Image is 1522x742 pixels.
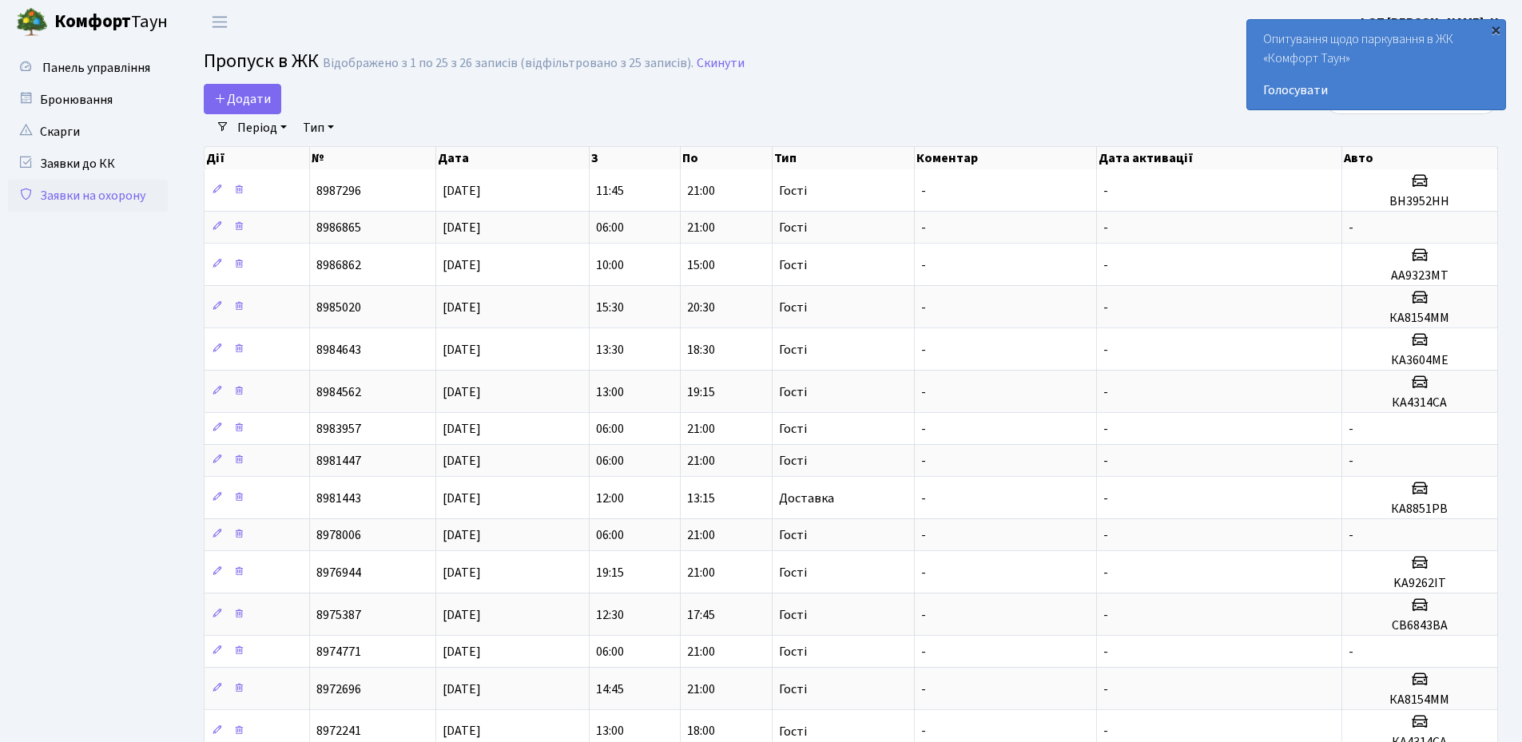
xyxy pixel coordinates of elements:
span: - [1349,420,1353,438]
span: 8981447 [316,452,361,470]
span: - [1103,256,1108,274]
span: Додати [214,90,271,108]
h5: СВ6843ВА [1349,618,1491,633]
span: 8986862 [316,256,361,274]
span: [DATE] [443,606,481,624]
th: Авто [1342,147,1498,169]
span: Панель управління [42,59,150,77]
span: Гості [779,725,807,738]
div: Опитування щодо паркування в ЖК «Комфорт Таун» [1247,20,1505,109]
span: 21:00 [687,219,715,236]
a: Тип [296,114,340,141]
span: - [1349,219,1353,236]
span: - [1349,526,1353,544]
h5: КА8851РВ [1349,502,1491,517]
span: [DATE] [443,526,481,544]
span: 8978006 [316,526,361,544]
span: Гості [779,301,807,314]
span: 21:00 [687,182,715,200]
span: - [921,182,926,200]
span: 20:30 [687,299,715,316]
h5: КА8154ММ [1349,311,1491,326]
span: 21:00 [687,526,715,544]
span: - [921,526,926,544]
span: 8972696 [316,680,361,698]
div: Відображено з 1 по 25 з 26 записів (відфільтровано з 25 записів). [323,56,693,71]
span: - [1349,643,1353,661]
th: № [310,147,436,169]
span: 13:00 [596,383,624,401]
span: 19:15 [687,383,715,401]
h5: KA9262IT [1349,576,1491,591]
span: - [1103,341,1108,359]
span: - [1103,452,1108,470]
span: [DATE] [443,564,481,581]
span: Гості [779,386,807,399]
span: 06:00 [596,452,624,470]
span: Таун [54,9,168,36]
span: Гості [779,645,807,658]
span: [DATE] [443,219,481,236]
span: Пропуск в ЖК [204,47,319,75]
span: 21:00 [687,643,715,661]
span: - [921,452,926,470]
span: - [1103,680,1108,698]
th: З [590,147,681,169]
span: Гості [779,609,807,621]
div: × [1488,22,1504,38]
a: Скинути [697,56,745,71]
span: - [921,680,926,698]
span: [DATE] [443,680,481,698]
span: - [1103,182,1108,200]
h5: КА3604МЕ [1349,353,1491,368]
th: Дата активації [1097,147,1342,169]
span: [DATE] [443,420,481,438]
b: ФОП [PERSON_NAME]. Н. [1357,14,1503,31]
span: - [1103,299,1108,316]
span: [DATE] [443,490,481,507]
span: Гості [779,683,807,696]
span: [DATE] [443,256,481,274]
span: 8984562 [316,383,361,401]
span: 15:30 [596,299,624,316]
span: [DATE] [443,643,481,661]
span: 06:00 [596,420,624,438]
a: Голосувати [1263,81,1489,100]
span: - [921,299,926,316]
span: - [1103,526,1108,544]
span: 14:45 [596,680,624,698]
h5: АА9323МТ [1349,268,1491,284]
button: Переключити навігацію [200,9,240,35]
span: 8987296 [316,182,361,200]
span: 06:00 [596,643,624,661]
th: Тип [773,147,915,169]
span: 21:00 [687,420,715,438]
span: - [921,256,926,274]
a: Панель управління [8,52,168,84]
span: Гості [779,343,807,356]
span: - [1103,723,1108,740]
span: - [921,341,926,359]
span: 8981443 [316,490,361,507]
span: [DATE] [443,182,481,200]
b: Комфорт [54,9,131,34]
th: Коментар [915,147,1097,169]
span: 8986865 [316,219,361,236]
span: - [921,420,926,438]
span: [DATE] [443,299,481,316]
span: 06:00 [596,526,624,544]
span: - [1349,452,1353,470]
th: Дата [436,147,590,169]
span: [DATE] [443,723,481,740]
h5: КА4314СА [1349,395,1491,411]
a: Додати [204,84,281,114]
span: Гості [779,423,807,435]
span: 12:30 [596,606,624,624]
span: - [921,564,926,581]
span: [DATE] [443,341,481,359]
span: - [1103,383,1108,401]
span: - [1103,643,1108,661]
span: [DATE] [443,383,481,401]
span: Гості [779,529,807,542]
span: 8975387 [316,606,361,624]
